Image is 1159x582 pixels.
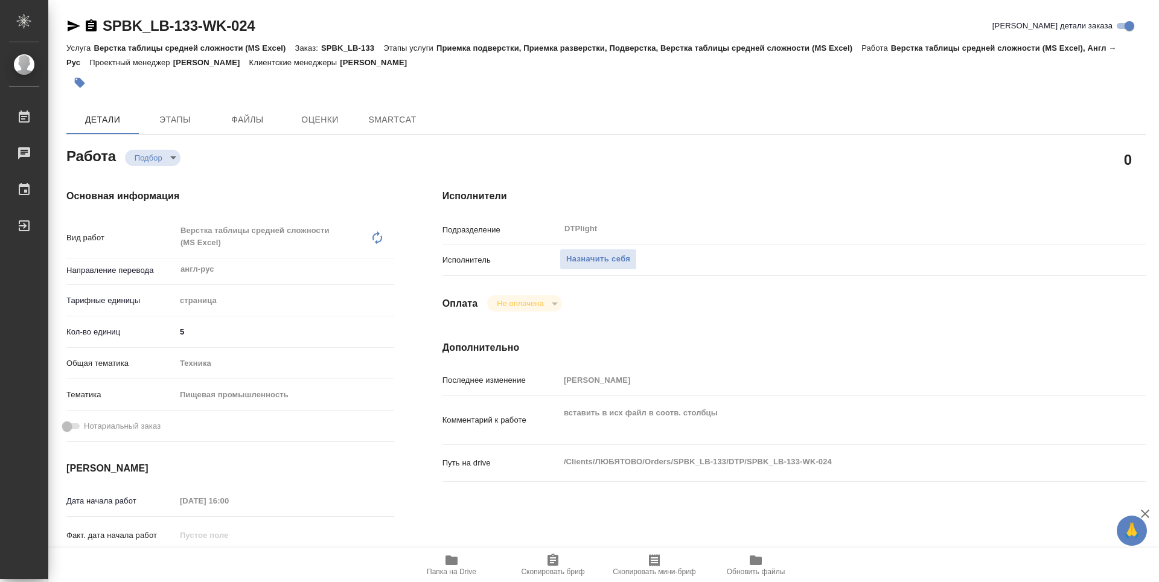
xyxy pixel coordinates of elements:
[705,548,806,582] button: Обновить файлы
[442,414,560,426] p: Комментарий к работе
[487,295,561,312] div: Подбор
[66,43,94,53] p: Услуга
[66,357,176,369] p: Общая тематика
[131,153,166,163] button: Подбор
[442,457,560,469] p: Путь на drive
[146,112,204,127] span: Этапы
[861,43,891,53] p: Работа
[176,290,394,311] div: страница
[442,374,560,386] p: Последнее изменение
[992,20,1113,32] span: [PERSON_NAME] детали заказа
[727,568,785,576] span: Обновить файлы
[1122,518,1142,543] span: 🙏
[1117,516,1147,546] button: 🙏
[249,58,340,67] p: Клиентские менеджеры
[176,526,281,544] input: Пустое поле
[340,58,416,67] p: [PERSON_NAME]
[66,389,176,401] p: Тематика
[176,385,394,405] div: Пищевая промышленность
[176,492,281,510] input: Пустое поле
[84,19,98,33] button: Скопировать ссылку
[94,43,295,53] p: Верстка таблицы средней сложности (MS Excel)
[560,403,1087,435] textarea: вставить в исх файл в соотв. столбцы
[291,112,349,127] span: Оценки
[502,548,604,582] button: Скопировать бриф
[125,150,180,166] div: Подбор
[560,371,1087,389] input: Пустое поле
[521,568,584,576] span: Скопировать бриф
[84,420,161,432] span: Нотариальный заказ
[442,224,560,236] p: Подразделение
[66,189,394,203] h4: Основная информация
[613,568,695,576] span: Скопировать мини-бриф
[176,323,394,341] input: ✎ Введи что-нибудь
[66,295,176,307] p: Тарифные единицы
[560,249,637,270] button: Назначить себя
[442,189,1146,203] h4: Исполнители
[295,43,321,53] p: Заказ:
[219,112,276,127] span: Файлы
[442,254,560,266] p: Исполнитель
[74,112,132,127] span: Детали
[173,58,249,67] p: [PERSON_NAME]
[66,495,176,507] p: Дата начала работ
[566,252,630,266] span: Назначить себя
[427,568,476,576] span: Папка на Drive
[1124,149,1132,170] h2: 0
[493,298,547,309] button: Не оплачена
[363,112,421,127] span: SmartCat
[66,19,81,33] button: Скопировать ссылку для ЯМессенджера
[442,296,478,311] h4: Оплата
[66,461,394,476] h4: [PERSON_NAME]
[560,452,1087,472] textarea: /Clients/ЛЮБЯТОВО/Orders/SPBK_LB-133/DTP/SPBK_LB-133-WK-024
[66,326,176,338] p: Кол-во единиц
[89,58,173,67] p: Проектный менеджер
[66,69,93,96] button: Добавить тэг
[436,43,861,53] p: Приемка подверстки, Приемка разверстки, Подверстка, Верстка таблицы средней сложности (MS Excel)
[321,43,383,53] p: SPBK_LB-133
[401,548,502,582] button: Папка на Drive
[383,43,436,53] p: Этапы услуги
[66,144,116,166] h2: Работа
[66,232,176,244] p: Вид работ
[66,264,176,277] p: Направление перевода
[604,548,705,582] button: Скопировать мини-бриф
[66,529,176,542] p: Факт. дата начала работ
[176,353,394,374] div: Техника
[103,18,255,34] a: SPBK_LB-133-WK-024
[442,341,1146,355] h4: Дополнительно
